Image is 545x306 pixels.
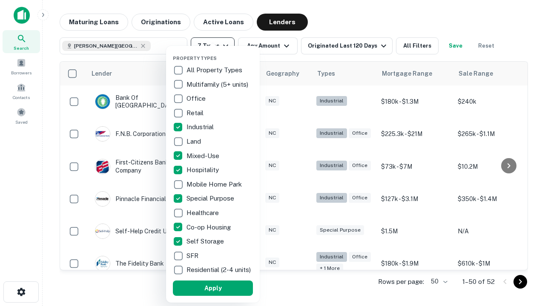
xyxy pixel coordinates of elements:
p: Multifamily (5+ units) [186,79,250,90]
p: Co-op Housing [186,222,232,232]
p: Industrial [186,122,215,132]
p: Residential (2-4 units) [186,265,252,275]
p: Office [186,93,207,104]
p: Retail [186,108,205,118]
p: Land [186,136,203,147]
p: Mobile Home Park [186,179,244,190]
p: Special Purpose [186,193,236,204]
p: All Property Types [186,65,244,75]
p: SFR [186,251,200,261]
button: Apply [173,280,253,296]
p: Healthcare [186,208,221,218]
p: Mixed-Use [186,151,221,161]
p: Self Storage [186,236,226,246]
p: Hospitality [186,165,221,175]
span: Property Types [173,56,217,61]
iframe: Chat Widget [502,238,545,279]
